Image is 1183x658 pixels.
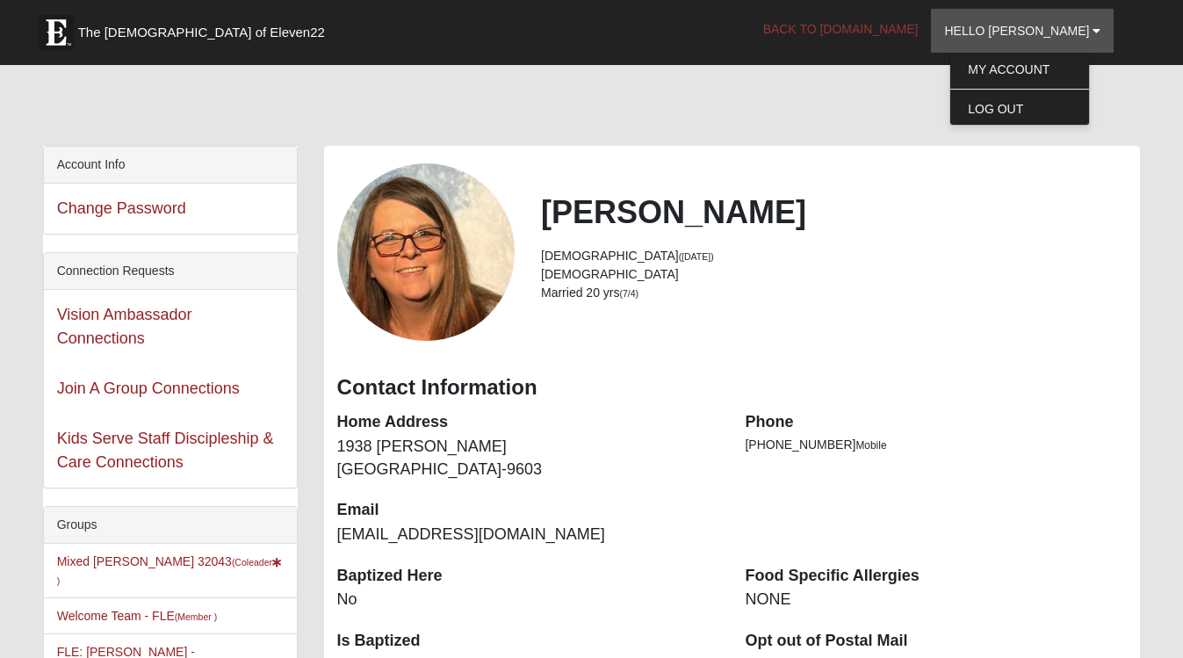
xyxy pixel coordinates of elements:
dt: Opt out of Postal Mail [745,630,1127,653]
div: Groups [44,507,297,544]
a: Kids Serve Staff Discipleship & Care Connections [57,430,274,471]
a: Log Out [950,98,1089,120]
small: ([DATE]) [679,251,714,262]
div: Connection Requests [44,253,297,290]
dd: No [337,589,719,611]
a: Mixed [PERSON_NAME] 32043(Coleader) [57,554,282,587]
dt: Home Address [337,411,719,434]
h3: Contact Information [337,375,1128,401]
span: Mobile [855,439,886,452]
div: Account Info [44,147,297,184]
a: Hello [PERSON_NAME] [931,9,1114,53]
h2: [PERSON_NAME] [541,193,1127,231]
li: [DEMOGRAPHIC_DATA] [541,265,1127,284]
dt: Baptized Here [337,565,719,588]
a: The [DEMOGRAPHIC_DATA] of Eleven22 [30,6,381,50]
a: My Account [950,58,1089,81]
a: Vision Ambassador Connections [57,306,192,347]
dt: Phone [745,411,1127,434]
a: Join A Group Connections [57,380,240,397]
dd: [EMAIL_ADDRESS][DOMAIN_NAME] [337,524,719,546]
li: [PHONE_NUMBER] [745,436,1127,454]
li: Married 20 yrs [541,284,1127,302]
a: Welcome Team - FLE(Member ) [57,609,218,623]
img: Eleven22 logo [39,15,74,50]
dt: Is Baptized [337,630,719,653]
span: Hello [PERSON_NAME] [944,24,1089,38]
dt: Email [337,499,719,522]
dd: NONE [745,589,1127,611]
small: (7/4) [619,288,638,299]
small: (Member ) [175,611,217,622]
a: View Fullsize Photo [337,163,515,341]
span: The [DEMOGRAPHIC_DATA] of Eleven22 [78,24,325,41]
a: Change Password [57,199,186,217]
dt: Food Specific Allergies [745,565,1127,588]
a: Back to [DOMAIN_NAME] [750,7,932,51]
li: [DEMOGRAPHIC_DATA] [541,247,1127,265]
dd: 1938 [PERSON_NAME] [GEOGRAPHIC_DATA]-9603 [337,436,719,481]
